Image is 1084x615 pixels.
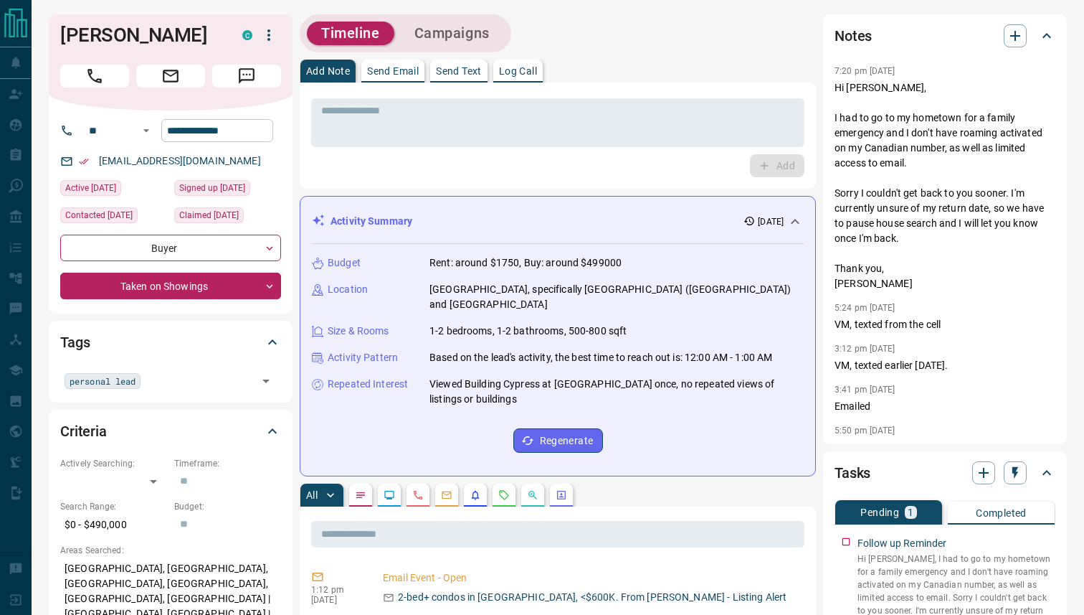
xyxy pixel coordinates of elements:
h1: [PERSON_NAME] [60,24,221,47]
p: Send Text [436,66,482,76]
p: 1:12 pm [311,585,361,595]
span: personal lead [70,374,135,388]
svg: Agent Actions [556,489,567,501]
div: Wed Sep 10 2025 [60,207,167,227]
p: Follow up Reminder [857,536,946,551]
p: 7:20 pm [DATE] [835,66,895,76]
p: Location [328,282,368,297]
p: Budget [328,255,361,271]
p: Send Email [367,66,419,76]
button: Open [256,371,276,391]
span: Message [212,65,281,88]
svg: Opportunities [527,489,538,501]
div: Thu Jun 19 2025 [174,207,281,227]
span: Claimed [DATE] [179,208,239,222]
div: Activity Summary[DATE] [312,208,804,235]
p: Budget: [174,500,281,513]
p: [DATE] [311,595,361,605]
p: Viewed Building Cypress at [GEOGRAPHIC_DATA] once, no repeated views of listings or buildings [429,377,804,407]
p: Rent: around $1750, Buy: around $499000 [429,255,622,271]
button: Open [138,122,155,139]
h2: Notes [835,24,872,47]
p: [GEOGRAPHIC_DATA], specifically [GEOGRAPHIC_DATA] ([GEOGRAPHIC_DATA]) and [GEOGRAPHIC_DATA] [429,282,804,312]
p: 5:24 pm [DATE] [835,303,895,313]
svg: Emails [441,489,452,501]
p: Activity Summary [331,214,412,229]
p: [DATE] [758,215,784,228]
div: Notes [835,19,1055,53]
p: 1-2 bedrooms, 1-2 bathrooms, 500-800 sqft [429,324,627,339]
p: VM, texted earlier [DATE]. [835,358,1055,373]
p: Activity Pattern [328,350,398,365]
span: Active [DATE] [65,181,116,195]
p: Actively Searching: [60,457,167,470]
p: Add Note [306,66,350,76]
h2: Criteria [60,420,107,443]
div: Tasks [835,456,1055,490]
p: Hi [PERSON_NAME], I had to go to my hometown for a family emergency and I don't have roaming acti... [835,80,1055,291]
p: Timeframe: [174,457,281,470]
svg: Email Verified [79,156,89,166]
p: Email Event - Open [383,571,799,586]
p: Size & Rooms [328,324,389,339]
p: 2-bed+ condos in [GEOGRAPHIC_DATA], <$600K. From [PERSON_NAME] - Listing Alert [398,590,786,605]
p: Areas Searched: [60,544,281,557]
p: Search Range: [60,500,167,513]
div: Wed Sep 10 2025 [60,180,167,200]
h2: Tasks [835,461,870,484]
span: Signed up [DATE] [179,181,245,195]
svg: Lead Browsing Activity [384,489,395,501]
svg: Requests [498,489,510,501]
p: Based on the lead's activity, the best time to reach out is: 12:00 AM - 1:00 AM [429,350,772,365]
p: Repeated Interest [328,377,408,392]
div: Tue Aug 20 2024 [174,180,281,200]
p: 3:41 pm [DATE] [835,385,895,395]
p: Log Call [499,66,537,76]
div: condos.ca [242,30,252,40]
p: All [306,490,318,500]
span: Email [136,65,205,88]
div: Taken on Showings [60,273,281,299]
div: Buyer [60,235,281,261]
p: Emailed [835,399,1055,414]
button: Campaigns [400,22,504,45]
p: 3:12 pm [DATE] [835,344,895,354]
p: 5:50 pm [DATE] [835,426,895,436]
span: Call [60,65,129,88]
div: Criteria [60,414,281,449]
svg: Calls [412,489,424,501]
svg: Listing Alerts [470,489,481,501]
button: Timeline [307,22,394,45]
p: $0 - $490,000 [60,513,167,537]
a: [EMAIL_ADDRESS][DOMAIN_NAME] [99,155,261,166]
svg: Notes [355,489,366,501]
p: Completed [976,508,1027,518]
p: Pending [860,507,899,517]
span: Contacted [DATE] [65,208,133,222]
p: 1 [908,507,913,517]
button: Regenerate [513,428,603,453]
div: Tags [60,325,281,360]
p: VM, texted from the cell [835,317,1055,332]
h2: Tags [60,331,90,354]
